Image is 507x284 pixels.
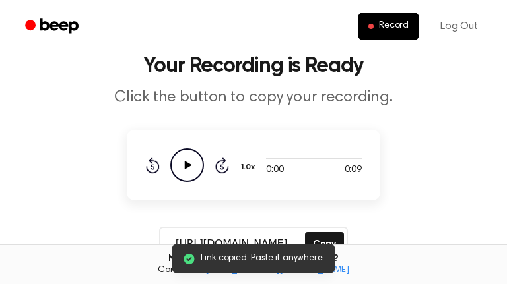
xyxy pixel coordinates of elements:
[8,265,499,277] span: Contact us
[427,11,491,42] a: Log Out
[305,232,344,256] button: Copy
[345,163,362,177] span: 0:09
[240,156,259,179] button: 1.0x
[16,55,491,76] h1: Your Recording is Ready
[379,20,409,32] span: Record
[16,14,90,40] a: Beep
[266,163,283,177] span: 0:00
[358,13,419,40] button: Record
[205,266,349,275] a: [EMAIL_ADDRESS][DOMAIN_NAME]
[201,252,324,266] span: Link copied. Paste it anywhere.
[16,87,491,109] p: Click the button to copy your recording.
